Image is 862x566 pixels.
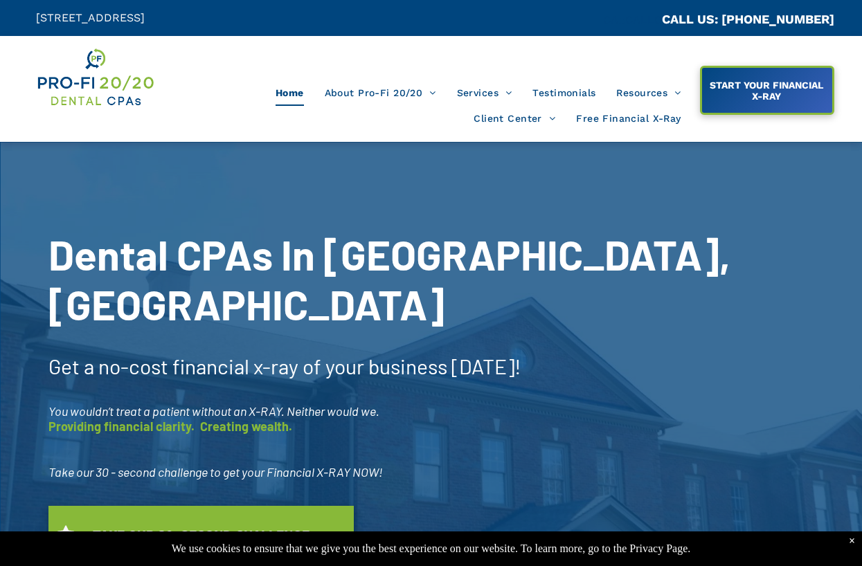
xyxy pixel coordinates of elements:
[463,106,566,132] a: Client Center
[98,354,298,378] span: no-cost financial x-ray
[48,464,383,480] span: Take our 30 - second challenge to get your Financial X-RAY NOW!
[447,80,523,106] a: Services
[314,80,447,106] a: About Pro-Fi 20/20
[606,80,691,106] a: Resources
[48,506,354,563] a: TAKE OUR 30-SECOND CHALLENGE
[566,106,691,132] a: Free Financial X-Ray
[703,73,830,109] span: START YOUR FINANCIAL X-RAY
[265,80,314,106] a: Home
[662,12,834,26] a: CALL US: [PHONE_NUMBER]
[88,520,314,549] span: TAKE OUR 30-SECOND CHALLENGE
[36,11,145,24] span: [STREET_ADDRESS]
[849,535,855,547] div: Dismiss notification
[48,419,292,434] span: Providing financial clarity. Creating wealth.
[48,403,379,419] span: You wouldn’t treat a patient without an X-RAY. Neither would we.
[48,354,94,378] span: Get a
[303,354,521,378] span: of your business [DATE]!
[603,13,662,26] span: CA::CALLC
[48,229,730,329] span: Dental CPAs In [GEOGRAPHIC_DATA], [GEOGRAPHIC_DATA]
[522,80,606,106] a: Testimonials
[36,46,154,108] img: Get Dental CPA Consulting, Bookkeeping, & Bank Loans
[700,66,834,115] a: START YOUR FINANCIAL X-RAY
